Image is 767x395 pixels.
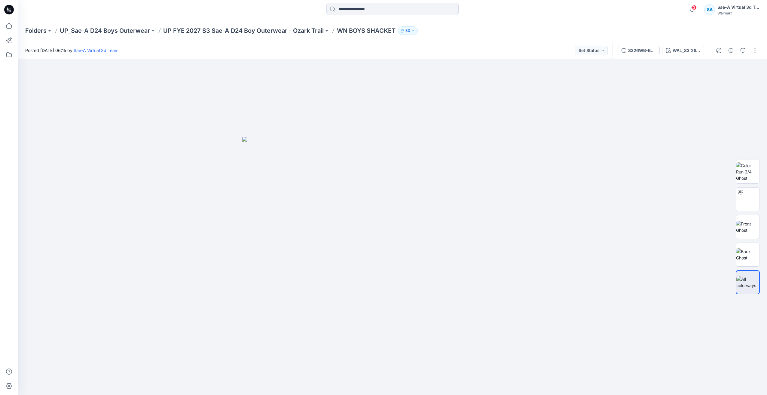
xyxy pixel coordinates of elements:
a: Folders [25,26,47,35]
a: UP_Sae-A D24 Boys Outerwear [60,26,150,35]
div: SA [704,4,715,15]
p: 30 [405,27,410,34]
a: UP FYE 2027 S3 Sae-A D24 Boy Outerwear - Ozark Trail [163,26,324,35]
img: Color Run 3/4 Ghost [736,162,759,181]
a: Sae-A Virtual 3d Team [74,48,118,53]
img: Front Ghost [736,221,759,233]
button: Details [726,46,736,55]
img: eyJhbGciOiJIUzI1NiIsImtpZCI6IjAiLCJzbHQiOiJzZXMiLCJ0eXAiOiJKV1QifQ.eyJkYXRhIjp7InR5cGUiOiJzdG9yYW... [242,137,543,395]
button: 30 [398,26,418,35]
img: All colorways [736,276,759,289]
div: S326WB-BS01_FULL COLORWAYS [628,47,656,54]
img: Back Ghost [736,248,759,261]
button: WAL_S3'26_BOY_PLAID_03A [662,46,704,55]
button: S326WB-BS01_FULL COLORWAYS [618,46,660,55]
div: Sae-A Virtual 3d Team [717,4,759,11]
p: WN BOYS SHACKET [337,26,396,35]
span: 3 [692,5,697,10]
span: Posted [DATE] 06:15 by [25,47,118,54]
div: WAL_S3'26_BOY_PLAID_03A [673,47,700,54]
div: Walmart [717,11,759,15]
